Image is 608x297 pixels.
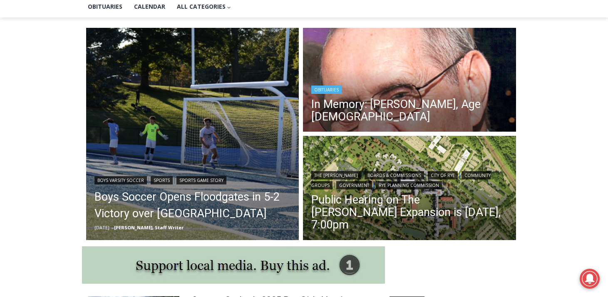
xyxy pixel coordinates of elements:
span: – [112,224,114,231]
div: "I learned about the history of a place I’d honestly never considered even as a resident of [GEOG... [210,0,393,81]
img: support local media, buy this ad [82,246,385,284]
div: | | [94,174,291,184]
a: Boys Soccer Opens Floodgates in 5-2 Victory over [GEOGRAPHIC_DATA] [94,189,291,222]
span: Intern @ [DOMAIN_NAME] [218,83,386,101]
img: (PHOTO: Illustrative plan of The Osborn's proposed site plan from the July 10, 2025 planning comm... [303,136,516,242]
a: The [PERSON_NAME] [311,171,361,179]
a: Rye Planning Commission [376,181,442,189]
a: In Memory: [PERSON_NAME], Age [DEMOGRAPHIC_DATA] [311,98,508,123]
a: [PERSON_NAME], Staff Writer [114,224,184,231]
a: Obituaries [311,86,342,94]
a: Open Tues. - Sun. [PHONE_NUMBER] [0,83,84,103]
img: (PHOTO: Rye Boys Soccer's Connor Dehmer (#25) scored the game-winning goal to help the Garnets de... [86,28,299,241]
div: | | | | | [311,169,508,189]
a: Public Hearing on The [PERSON_NAME] Expansion is [DATE], 7:00pm [311,194,508,231]
a: Read More In Memory: Donald J. Demas, Age 90 [303,28,516,134]
time: [DATE] [94,224,109,231]
a: Sports [151,176,173,184]
a: Intern @ [DOMAIN_NAME] [200,81,403,103]
a: City of Rye [428,171,458,179]
a: Boys Varsity Soccer [94,176,147,184]
a: Sports Game Story [176,176,226,184]
a: Boards & Commissions [365,171,424,179]
div: Located at [STREET_ADDRESS][PERSON_NAME] [86,52,122,99]
a: Read More Boys Soccer Opens Floodgates in 5-2 Victory over Westlake [86,28,299,241]
a: Read More Public Hearing on The Osborn Expansion is Tuesday, 7:00pm [303,136,516,242]
a: Government [336,181,372,189]
span: Open Tues. - Sun. [PHONE_NUMBER] [2,86,82,117]
img: Obituary - Donald J. Demas [303,28,516,134]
